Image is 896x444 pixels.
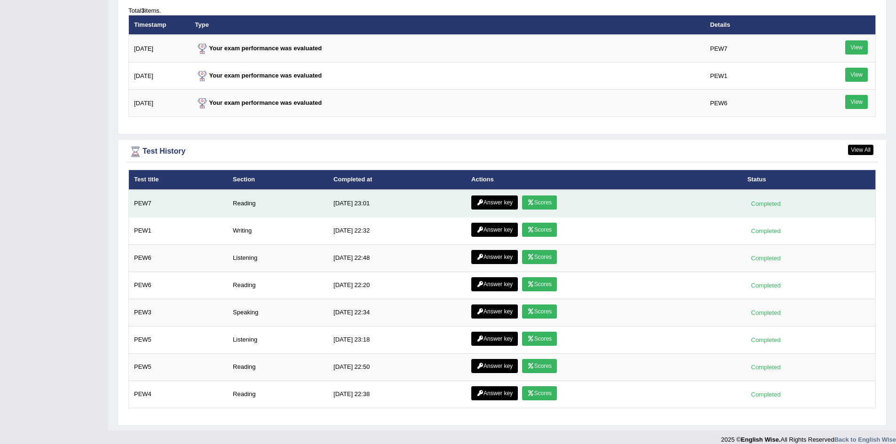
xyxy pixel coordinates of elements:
td: Writing [228,217,328,244]
a: View [845,95,868,109]
td: [DATE] 22:38 [328,381,466,408]
th: Timestamp [129,15,190,35]
div: Completed [747,389,784,399]
a: Answer key [471,277,518,291]
strong: Your exam performance was evaluated [195,72,322,79]
td: [DATE] 22:32 [328,217,466,244]
td: Speaking [228,299,328,326]
td: [DATE] 22:48 [328,244,466,272]
a: Scores [522,359,557,373]
td: Reading [228,381,328,408]
th: Completed at [328,170,466,190]
a: Answer key [471,359,518,373]
td: PEW1 [705,62,819,90]
td: PEW6 [705,90,819,117]
td: PEW5 [129,353,228,381]
td: [DATE] [129,62,190,90]
div: Completed [747,362,784,372]
a: Answer key [471,332,518,346]
td: [DATE] 22:50 [328,353,466,381]
a: Answer key [471,304,518,319]
div: Completed [747,226,784,236]
div: Completed [747,280,784,290]
td: [DATE] 23:18 [328,326,466,353]
th: Type [190,15,705,35]
div: Completed [747,335,784,345]
td: PEW7 [705,35,819,62]
a: Answer key [471,195,518,210]
div: Completed [747,308,784,318]
td: PEW5 [129,326,228,353]
a: View All [848,145,873,155]
a: Answer key [471,250,518,264]
th: Section [228,170,328,190]
strong: English Wise. [741,436,780,443]
div: Test History [128,145,876,159]
div: Completed [747,199,784,209]
a: View [845,40,868,55]
a: Scores [522,250,557,264]
td: [DATE] 23:01 [328,190,466,218]
th: Test title [129,170,228,190]
td: [DATE] 22:34 [328,299,466,326]
td: [DATE] [129,90,190,117]
td: Listening [228,244,328,272]
b: 3 [141,7,144,14]
a: Back to English Wise [834,436,896,443]
td: Reading [228,353,328,381]
td: Reading [228,272,328,299]
th: Details [705,15,819,35]
td: PEW3 [129,299,228,326]
a: Scores [522,386,557,400]
td: PEW1 [129,217,228,244]
a: Scores [522,304,557,319]
td: PEW7 [129,190,228,218]
td: [DATE] [129,35,190,62]
strong: Your exam performance was evaluated [195,99,322,106]
td: PEW6 [129,244,228,272]
div: 2025 © All Rights Reserved [721,430,896,444]
th: Actions [466,170,742,190]
a: Scores [522,332,557,346]
th: Status [742,170,876,190]
td: [DATE] 22:20 [328,272,466,299]
a: Answer key [471,223,518,237]
td: Listening [228,326,328,353]
a: Scores [522,223,557,237]
a: View [845,68,868,82]
div: Total items. [128,6,876,15]
a: Scores [522,195,557,210]
a: Answer key [471,386,518,400]
td: PEW4 [129,381,228,408]
div: Completed [747,253,784,263]
td: Reading [228,190,328,218]
a: Scores [522,277,557,291]
strong: Your exam performance was evaluated [195,45,322,52]
td: PEW6 [129,272,228,299]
